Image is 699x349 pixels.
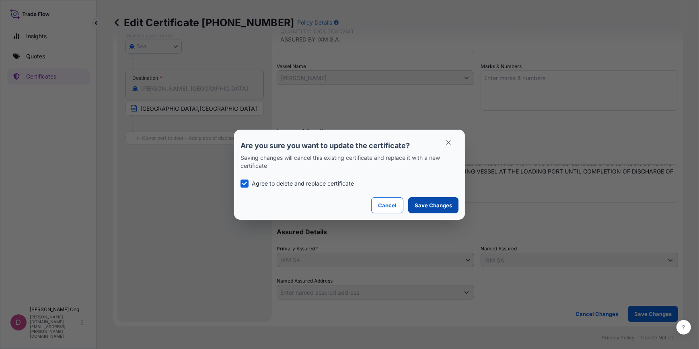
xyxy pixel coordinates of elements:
[408,197,458,213] button: Save Changes
[241,154,458,170] p: Saving changes will cancel this existing certificate and replace it with a new certificate
[252,180,354,188] p: Agree to delete and replace certificate
[378,201,397,209] p: Cancel
[415,201,452,209] p: Save Changes
[371,197,403,213] button: Cancel
[241,141,458,151] p: Are you sure you want to update the certificate?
